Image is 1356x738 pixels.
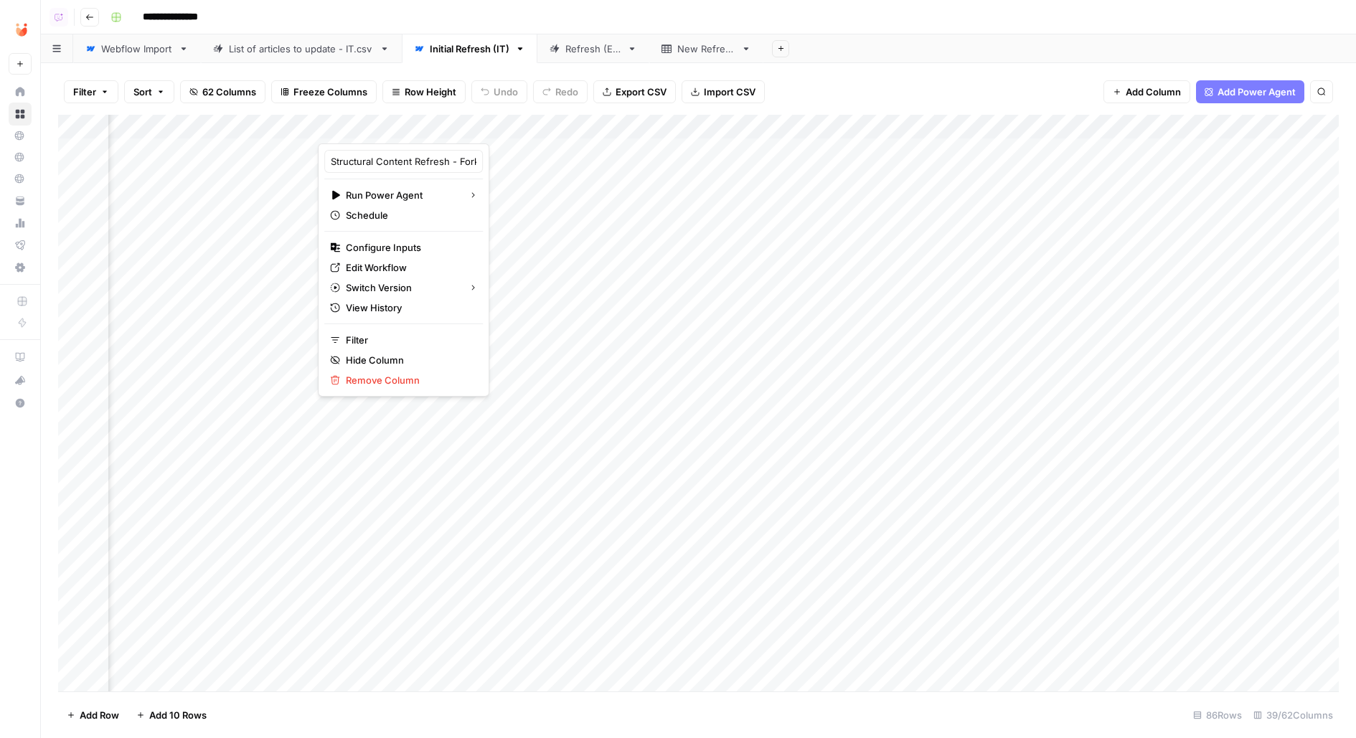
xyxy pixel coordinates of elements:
button: Import CSV [682,80,765,103]
button: Add Column [1103,80,1190,103]
div: 39/62 Columns [1248,704,1339,727]
a: Flightpath [9,234,32,257]
div: List of articles to update - IT.csv [229,42,374,56]
a: List of articles to update - IT.csv [201,34,402,63]
a: Webflow Import [73,34,201,63]
button: Freeze Columns [271,80,377,103]
span: Switch Version [346,280,457,295]
span: Sort [133,85,152,99]
button: Undo [471,80,527,103]
button: Add Power Agent [1196,80,1304,103]
span: Add Power Agent [1218,85,1296,99]
img: Unobravo Logo [9,16,34,42]
a: Refresh (ES) [537,34,649,63]
span: Schedule [346,208,471,222]
span: Add 10 Rows [149,708,207,722]
button: Workspace: Unobravo [9,11,32,47]
div: What's new? [9,369,31,391]
a: Your Data [9,189,32,212]
button: Sort [124,80,174,103]
span: Hide Column [346,353,471,367]
button: Add 10 Rows [128,704,215,727]
span: Run Power Agent [346,188,457,202]
a: New Refresh [649,34,763,63]
span: Configure Inputs [346,240,471,255]
button: Help + Support [9,392,32,415]
span: 62 Columns [202,85,256,99]
a: Usage [9,212,32,235]
a: Settings [9,256,32,279]
a: Initial Refresh (IT) [402,34,537,63]
div: Refresh (ES) [565,42,621,56]
button: Add Row [58,704,128,727]
button: Row Height [382,80,466,103]
button: Filter [64,80,118,103]
div: Initial Refresh (IT) [430,42,509,56]
button: What's new? [9,369,32,392]
span: Edit Workflow [346,260,471,275]
span: Add Row [80,708,119,722]
span: Add Column [1126,85,1181,99]
span: Export CSV [616,85,667,99]
span: Filter [346,333,471,347]
a: AirOps Academy [9,346,32,369]
span: Undo [494,85,518,99]
span: Row Height [405,85,456,99]
span: Freeze Columns [293,85,367,99]
button: Redo [533,80,588,103]
div: New Refresh [677,42,735,56]
button: 62 Columns [180,80,265,103]
span: View History [346,301,471,315]
span: Filter [73,85,96,99]
div: Webflow Import [101,42,173,56]
div: 86 Rows [1187,704,1248,727]
span: Remove Column [346,373,471,387]
button: Export CSV [593,80,676,103]
a: Home [9,80,32,103]
span: Redo [555,85,578,99]
span: Import CSV [704,85,755,99]
a: Browse [9,103,32,126]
